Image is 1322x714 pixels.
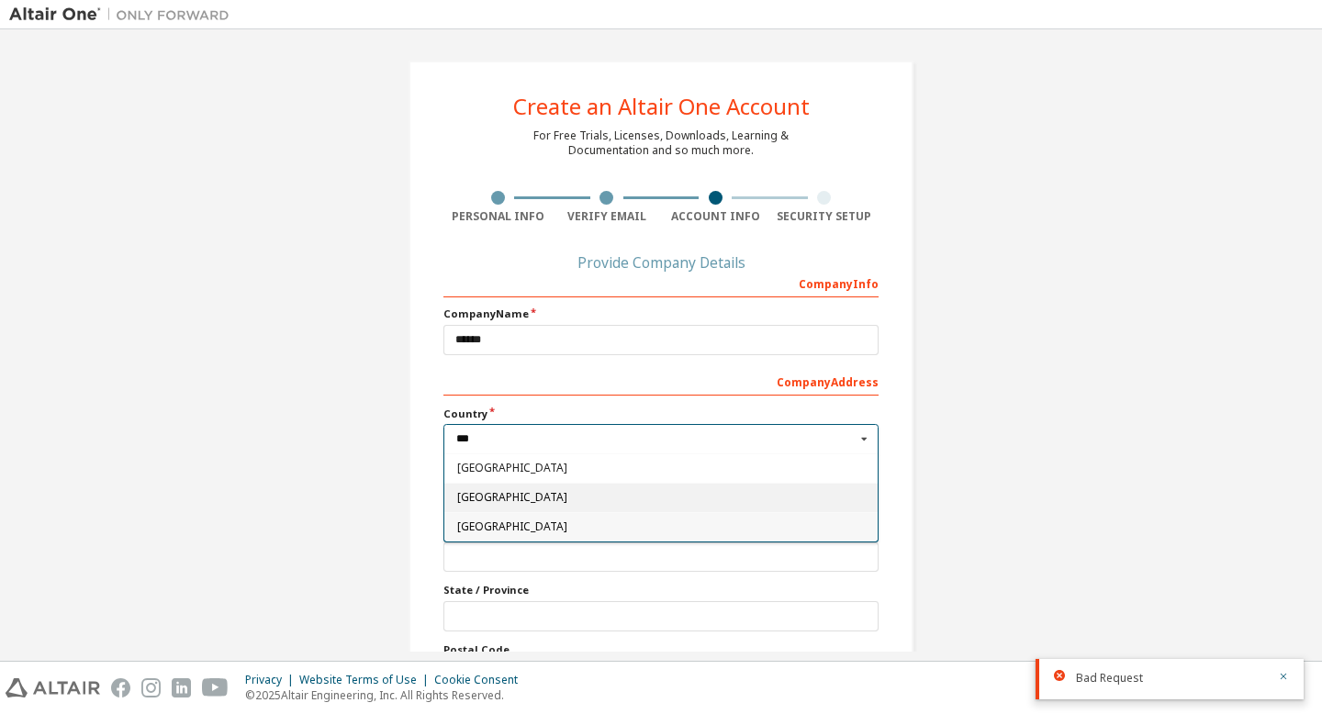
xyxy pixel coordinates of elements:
label: Country [443,407,879,421]
img: youtube.svg [202,678,229,697]
div: For Free Trials, Licenses, Downloads, Learning & Documentation and so much more. [533,128,789,158]
div: Cookie Consent [434,673,529,687]
div: Privacy [245,673,299,687]
div: Provide Company Details [443,257,879,268]
img: altair_logo.svg [6,678,100,697]
div: Personal Info [443,209,553,224]
p: © 2025 Altair Engineering, Inc. All Rights Reserved. [245,687,529,703]
img: linkedin.svg [172,678,191,697]
label: State / Province [443,583,879,597]
img: facebook.svg [111,678,130,697]
div: Security Setup [770,209,879,224]
img: instagram.svg [141,678,161,697]
div: Company Address [443,366,879,396]
div: Company Info [443,268,879,297]
label: Company Name [443,307,879,321]
div: Website Terms of Use [299,673,434,687]
div: Verify Email [553,209,662,224]
span: [GEOGRAPHIC_DATA] [457,492,866,503]
div: Account Info [661,209,770,224]
span: [GEOGRAPHIC_DATA] [457,463,866,474]
div: Create an Altair One Account [513,95,810,117]
span: [GEOGRAPHIC_DATA] [457,521,866,532]
span: Bad Request [1076,671,1143,686]
img: Altair One [9,6,239,24]
label: Postal Code [443,642,879,657]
